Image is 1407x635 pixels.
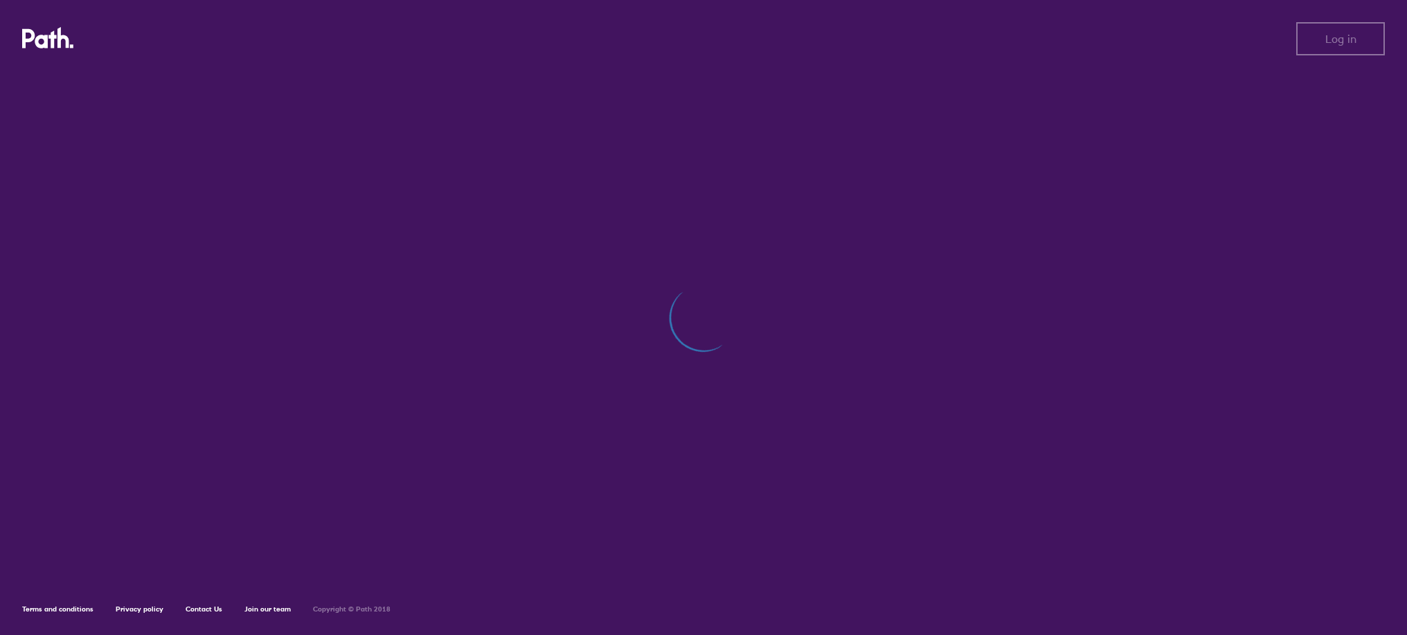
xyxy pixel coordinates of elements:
[22,605,93,614] a: Terms and conditions
[186,605,222,614] a: Contact Us
[1296,22,1385,55] button: Log in
[116,605,163,614] a: Privacy policy
[1325,33,1356,45] span: Log in
[313,605,391,614] h6: Copyright © Path 2018
[244,605,291,614] a: Join our team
